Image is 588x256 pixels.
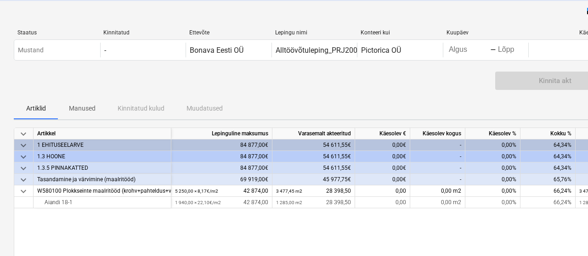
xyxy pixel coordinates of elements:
[447,44,490,56] input: Algus
[37,185,167,197] div: W580100 Plokkseinte maalritööd (krohv+pahteldus+värv)
[520,185,576,197] div: 66,24%
[37,151,167,162] div: 1.3 HOONE
[410,174,465,185] div: -
[520,174,576,185] div: 65,76%
[18,45,44,55] p: Mustand
[361,29,439,36] div: Konteeri kui
[355,197,410,208] div: 0,00
[410,197,465,208] div: 0,00 m2
[272,139,355,151] div: 54 611,55€
[520,139,576,151] div: 64,34%
[410,128,465,139] div: Käesolev kogus
[175,200,221,205] small: 1 940,00 × 22,10€ / m2
[18,151,29,162] span: keyboard_arrow_down
[104,46,106,55] div: -
[410,139,465,151] div: -
[275,29,354,36] div: Lepingu nimi
[18,186,29,197] span: keyboard_arrow_down
[355,128,410,139] div: Käesolev €
[355,174,410,185] div: 0,00€
[175,197,268,208] div: 42 874,00
[37,197,167,208] div: Aiandi 18-1
[490,47,496,53] div: -
[272,162,355,174] div: 54 611,55€
[355,139,410,151] div: 0,00€
[410,185,465,197] div: 0,00 m2
[520,162,576,174] div: 64,34%
[103,29,182,36] div: Kinnitatud
[361,46,401,55] div: Pictorica OÜ
[410,162,465,174] div: -
[171,151,272,162] div: 84 877,00€
[189,29,268,36] div: Ettevõte
[272,151,355,162] div: 54 611,55€
[37,174,167,185] div: Tasandamine ja värvimine (maalritööd)
[465,139,520,151] div: 0,00%
[520,197,576,208] div: 66,24%
[276,185,351,197] div: 28 398,50
[25,104,47,113] p: Artiklid
[447,29,525,36] div: Kuupäev
[272,128,355,139] div: Varasemalt akteeritud
[465,162,520,174] div: 0,00%
[276,189,302,194] small: 3 477,45 m2
[465,197,520,208] div: 0,00%
[465,151,520,162] div: 0,00%
[175,189,218,194] small: 5 250,00 × 8,17€ / m2
[355,162,410,174] div: 0,00€
[171,162,272,174] div: 84 877,00€
[18,163,29,174] span: keyboard_arrow_down
[465,185,520,197] div: 0,00%
[190,46,243,55] div: Bonava Eesti OÜ
[171,174,272,185] div: 69 919,00€
[34,128,171,139] div: Artikkel
[37,139,167,151] div: 1 EHITUSEELARVE
[276,197,351,208] div: 28 398,50
[496,44,539,56] input: Lõpp
[355,185,410,197] div: 0,00
[355,151,410,162] div: 0,00€
[465,128,520,139] div: Käesolev %
[18,140,29,151] span: keyboard_arrow_down
[69,104,96,113] p: Manused
[175,185,268,197] div: 42 874,00
[276,46,384,55] div: Alltöövõtuleping_PRJ2002614-17
[465,174,520,185] div: 0,00%
[18,128,29,139] span: keyboard_arrow_down
[171,128,272,139] div: Lepinguline maksumus
[520,128,576,139] div: Kokku %
[171,139,272,151] div: 84 877,00€
[17,29,96,36] div: Staatus
[276,200,302,205] small: 1 285,00 m2
[18,174,29,185] span: keyboard_arrow_down
[520,151,576,162] div: 64,34%
[272,174,355,185] div: 45 977,75€
[410,151,465,162] div: -
[37,162,167,174] div: 1.3.5 PINNAKATTED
